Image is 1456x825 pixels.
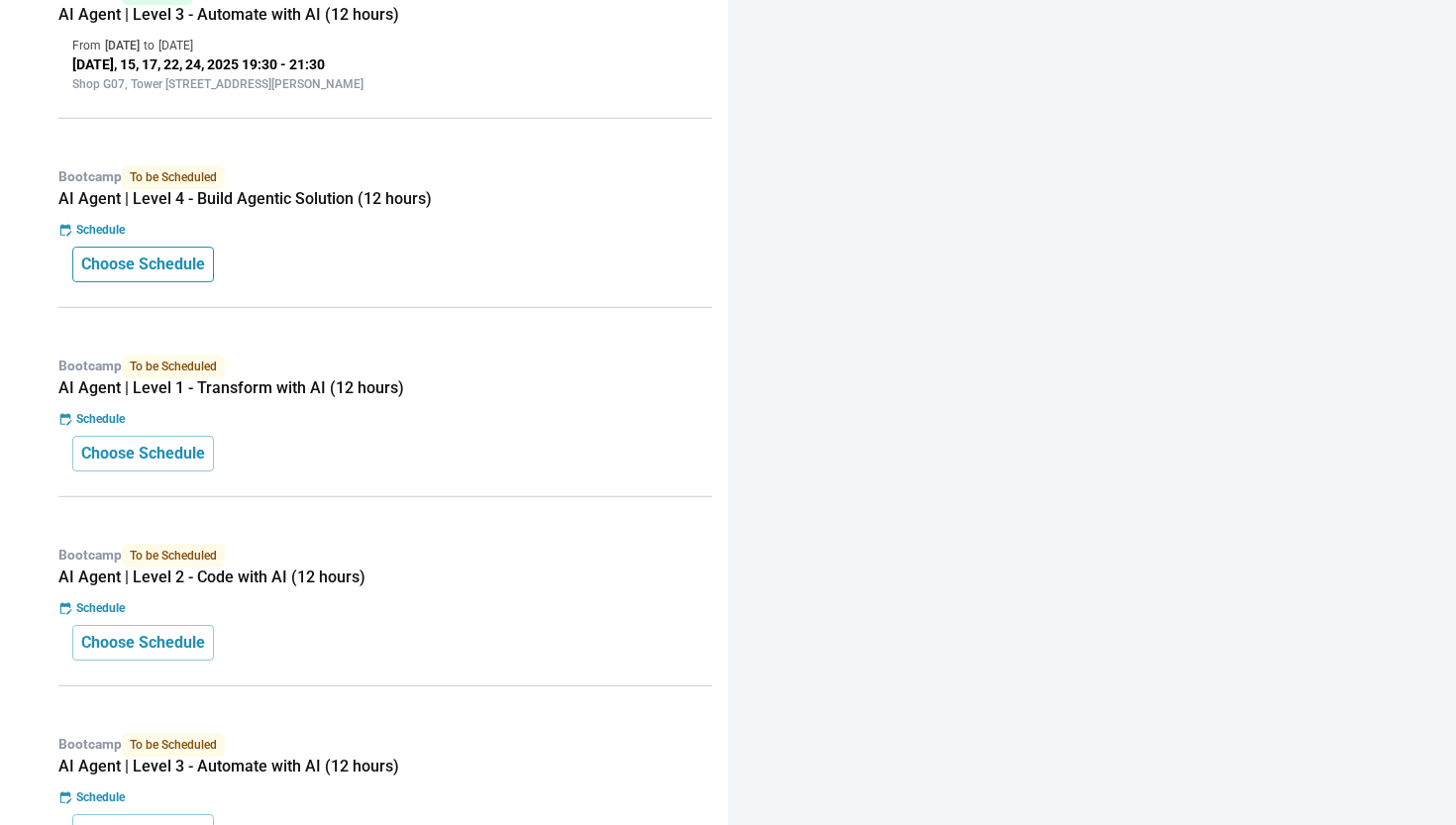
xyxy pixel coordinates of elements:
p: From [72,37,101,54]
button: Choose Schedule [72,436,214,471]
h5: AI Agent | Level 3 - Automate with AI (12 hours) [58,757,712,776]
p: [DATE] [105,37,140,54]
h5: AI Agent | Level 3 - Automate with AI (12 hours) [58,5,712,25]
p: Shop G07, Tower [STREET_ADDRESS][PERSON_NAME] [72,75,698,93]
span: To be Scheduled [122,165,225,189]
p: Bootcamp [58,165,712,189]
p: Bootcamp [58,733,712,757]
span: To be Scheduled [122,544,225,567]
p: to [144,37,155,54]
p: Bootcamp [58,544,712,567]
h5: AI Agent | Level 1 - Transform with AI (12 hours) [58,378,712,398]
span: To be Scheduled [122,355,225,378]
h5: AI Agent | Level 4 - Build Agentic Solution (12 hours) [58,189,712,209]
p: Choose Schedule [81,631,205,655]
p: [DATE] [158,37,193,54]
p: Choose Schedule [81,253,205,276]
p: Bootcamp [58,355,712,378]
p: [DATE], 15, 17, 22, 24, 2025 19:30 - 21:30 [72,54,698,75]
p: Schedule [76,221,125,239]
h5: AI Agent | Level 2 - Code with AI (12 hours) [58,567,712,587]
p: Choose Schedule [81,442,205,465]
p: Schedule [76,410,125,428]
p: Schedule [76,599,125,617]
button: Choose Schedule [72,247,214,282]
button: Choose Schedule [72,625,214,661]
p: Schedule [76,788,125,806]
span: To be Scheduled [122,733,225,757]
